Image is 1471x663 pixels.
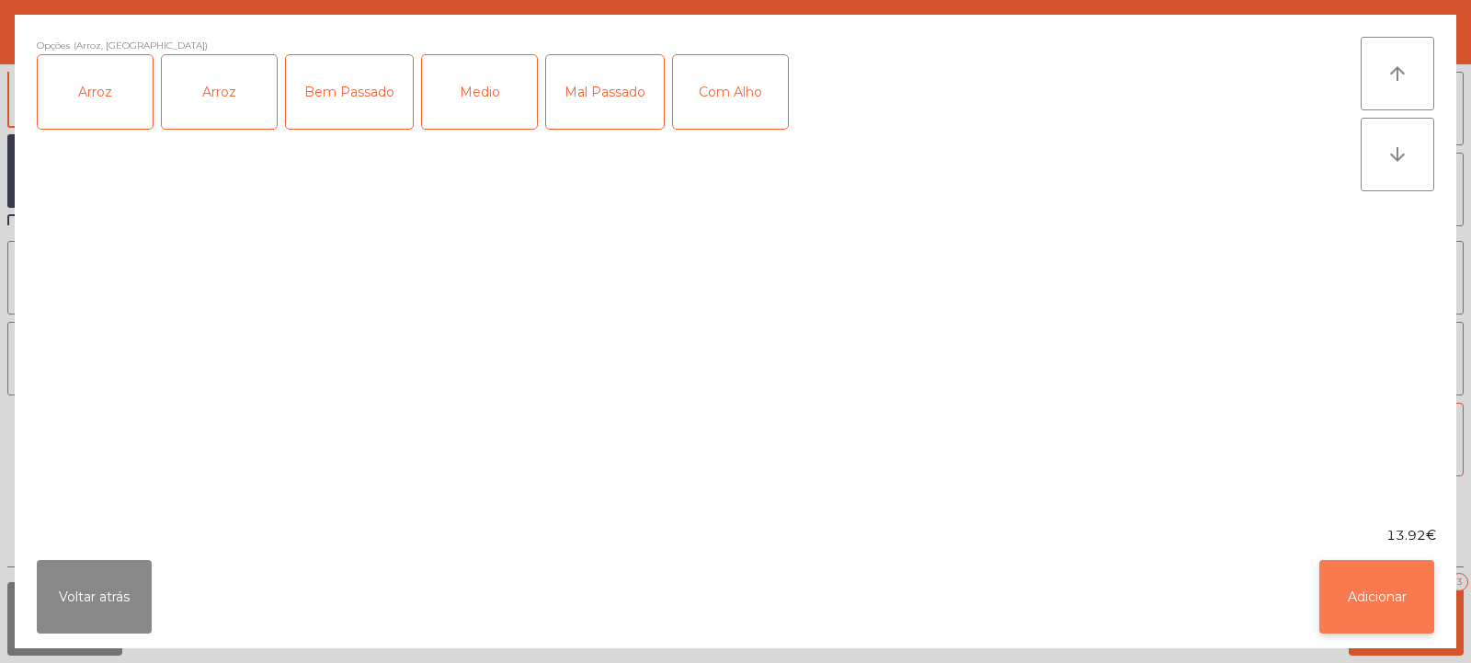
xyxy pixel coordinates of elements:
div: Mal Passado [546,55,664,129]
button: Voltar atrás [37,560,152,634]
div: Arroz [162,55,277,129]
span: (Arroz, [GEOGRAPHIC_DATA]) [74,37,208,54]
button: arrow_downward [1361,118,1434,191]
i: arrow_upward [1386,63,1408,85]
div: Com Alho [673,55,788,129]
button: Adicionar [1319,560,1434,634]
i: arrow_downward [1386,143,1408,166]
button: arrow_upward [1361,37,1434,110]
div: Arroz [38,55,153,129]
span: Opções [37,37,70,54]
div: Bem Passado [286,55,413,129]
div: Medio [422,55,537,129]
div: 13.92€ [15,526,1456,545]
